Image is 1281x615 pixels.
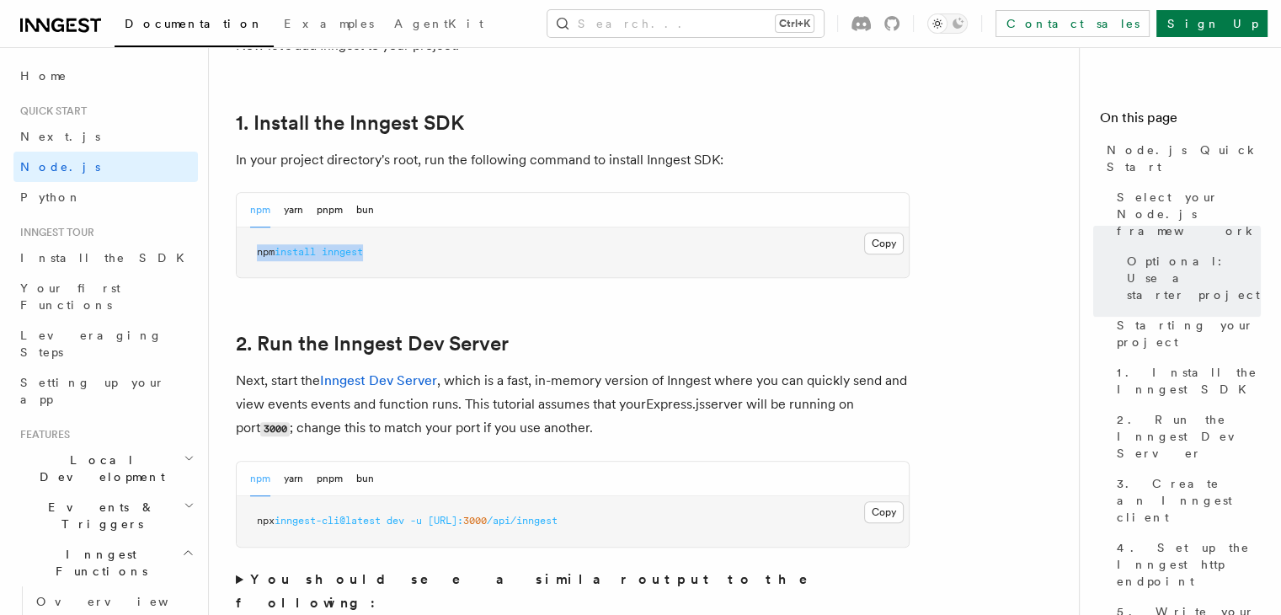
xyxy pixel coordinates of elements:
strong: You should see a similar output to the following: [236,571,831,611]
span: [URL]: [428,515,463,527]
span: Setting up your app [20,376,165,406]
button: bun [356,193,374,227]
span: Node.js [20,160,100,174]
span: Node.js Quick Start [1107,142,1261,175]
span: install [275,246,316,258]
span: Starting your project [1117,317,1261,350]
span: Next.js [20,130,100,143]
a: Python [13,182,198,212]
h4: On this page [1100,108,1261,135]
button: yarn [284,193,303,227]
a: 2. Run the Inngest Dev Server [1110,404,1261,468]
a: Next.js [13,121,198,152]
p: Next, start the , which is a fast, in-memory version of Inngest where you can quickly send and vi... [236,369,910,441]
span: Optional: Use a starter project [1127,253,1261,303]
a: 1. Install the Inngest SDK [236,111,464,135]
span: Select your Node.js framework [1117,189,1261,239]
kbd: Ctrl+K [776,15,814,32]
button: Inngest Functions [13,539,198,586]
span: dev [387,515,404,527]
span: 1. Install the Inngest SDK [1117,364,1261,398]
a: 4. Set up the Inngest http endpoint [1110,532,1261,596]
a: Inngest Dev Server [320,372,437,388]
span: 4. Set up the Inngest http endpoint [1117,539,1261,590]
span: npm [257,246,275,258]
code: 3000 [260,422,290,436]
span: Leveraging Steps [20,329,163,359]
a: Examples [274,5,384,45]
span: npx [257,515,275,527]
a: 1. Install the Inngest SDK [1110,357,1261,404]
button: npm [250,462,270,496]
span: 3000 [463,515,487,527]
button: yarn [284,462,303,496]
span: Inngest tour [13,226,94,239]
span: /api/inngest [487,515,558,527]
span: Home [20,67,67,84]
span: AgentKit [394,17,483,30]
a: Starting your project [1110,310,1261,357]
a: Install the SDK [13,243,198,273]
button: npm [250,193,270,227]
span: Features [13,428,70,441]
a: Setting up your app [13,367,198,414]
a: Leveraging Steps [13,320,198,367]
span: inngest [322,246,363,258]
button: pnpm [317,462,343,496]
span: Overview [36,595,210,608]
button: Search...Ctrl+K [547,10,824,37]
a: Sign Up [1156,10,1268,37]
summary: You should see a similar output to the following: [236,568,910,615]
span: 2. Run the Inngest Dev Server [1117,411,1261,462]
a: 2. Run the Inngest Dev Server [236,332,509,356]
span: Quick start [13,104,87,118]
a: Node.js [13,152,198,182]
span: Python [20,190,82,204]
button: Toggle dark mode [927,13,968,34]
a: Node.js Quick Start [1100,135,1261,182]
span: Events & Triggers [13,499,184,532]
button: Local Development [13,445,198,492]
button: Events & Triggers [13,492,198,539]
span: Examples [284,17,374,30]
span: Documentation [125,17,264,30]
a: AgentKit [384,5,494,45]
span: Install the SDK [20,251,195,265]
a: Documentation [115,5,274,47]
span: Your first Functions [20,281,120,312]
button: bun [356,462,374,496]
button: Copy [864,501,904,523]
a: Contact sales [995,10,1150,37]
span: 3. Create an Inngest client [1117,475,1261,526]
span: -u [410,515,422,527]
span: inngest-cli@latest [275,515,381,527]
span: Inngest Functions [13,546,182,580]
a: Your first Functions [13,273,198,320]
a: Select your Node.js framework [1110,182,1261,246]
a: Optional: Use a starter project [1120,246,1261,310]
p: In your project directory's root, run the following command to install Inngest SDK: [236,148,910,172]
a: 3. Create an Inngest client [1110,468,1261,532]
a: Home [13,61,198,91]
button: pnpm [317,193,343,227]
span: Local Development [13,452,184,485]
button: Copy [864,233,904,254]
